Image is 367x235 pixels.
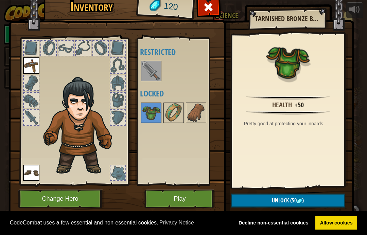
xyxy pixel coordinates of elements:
[266,40,310,84] img: portrait.png
[272,197,289,204] span: Unlock
[40,77,123,176] img: hair_2.png
[23,165,39,181] img: portrait.png
[23,57,39,74] img: portrait.png
[18,189,104,208] button: Change Hero
[158,218,195,228] a: learn more about cookies
[234,216,313,230] a: deny cookies
[140,89,220,98] h4: Locked
[302,197,304,204] span: )
[142,103,161,122] img: portrait.png
[144,189,215,208] button: Play
[142,61,161,80] img: portrait.png
[246,96,330,100] img: hr.png
[244,120,335,127] div: Pretty good at protecting your innards.
[315,216,357,230] a: allow cookies
[140,48,220,56] h4: Restricted
[187,103,206,122] img: portrait.png
[297,198,302,204] img: gem.png
[295,100,304,110] div: +50
[246,111,330,115] img: hr.png
[164,103,183,122] img: portrait.png
[231,194,345,207] button: Unlock(50)
[289,197,297,204] span: (50
[272,100,292,110] div: Health
[255,15,319,22] h2: Tarnished Bronze Breastplate
[10,218,229,228] span: CodeCombat uses a few essential and non-essential cookies.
